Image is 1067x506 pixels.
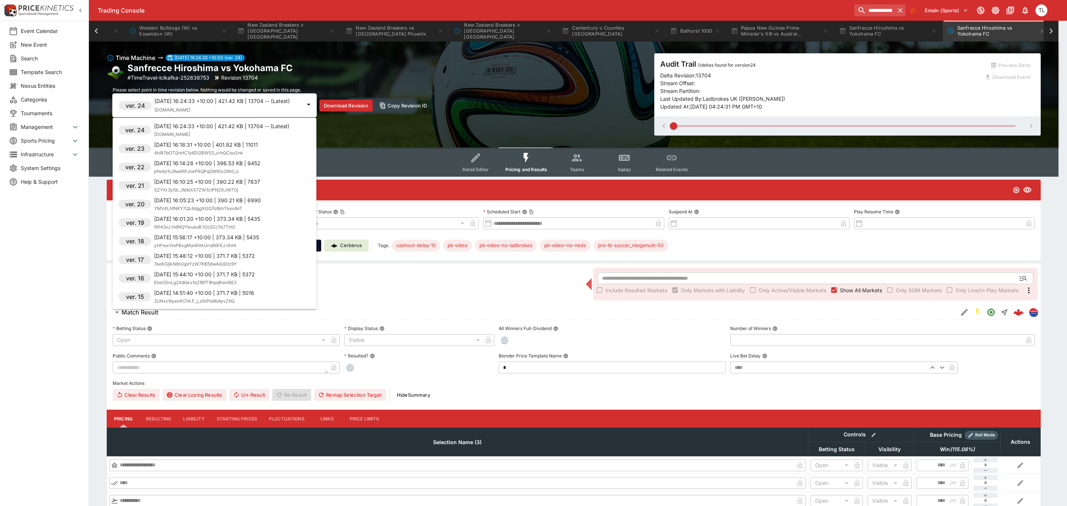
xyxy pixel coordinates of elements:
span: yHFewVioPBxgMaI4htkUroB6FEJ.hhHt [154,243,236,248]
span: pYeAjrRJ9wARFJlwPRQPqQWKIv29h0_o [154,169,239,174]
h6: ver. 19 [126,218,144,227]
p: [DATE] 16:05:23 +10:00 | 390.21 KB | 6990 [154,196,261,204]
span: EheO0nLg2XdIskxfaZfBfT9hpqRsmBE3 [154,280,236,285]
p: [DATE] 15:56:17 +10:00 | 373.34 KB | 5435 [154,233,259,241]
h6: ver. 23 [125,144,144,153]
span: 2UNxcNyevKO1A.F_j_o5tPIs8bAyvZ6Q [154,298,235,304]
p: [DATE] 16:10:25 +10:00 | 390.22 KB | 7837 [154,178,260,186]
span: YMV4LhfNKY7QL6dggXGQ7o9jmTkex8nT [154,206,242,211]
span: 4b9l7bOTGnHC1y6DGBWSS_vrbQCouSnk [154,150,243,156]
h6: ver. 20 [125,200,144,209]
h6: ver. 16 [126,274,144,283]
p: [DATE] 16:18:31 +10:00 | 401.82 KB | 11011 [154,141,258,149]
span: RR43vJ.HdNQYIeuauB.10o3Zc1ls7THG [154,224,235,230]
span: 7aeKGjlkN6h0jpIYzW7KB56wAGd2lz9Y [154,261,237,267]
h6: ver. 21 [126,181,144,190]
span: [DOMAIN_NAME] [154,132,190,137]
p: [DATE] 16:24:33 +10:00 | 421.42 KB | 13704 -- (Latest) [154,122,289,130]
h6: ver. 24 [125,126,145,134]
h6: ver. 15 [126,292,144,301]
p: [DATE] 16:01:20 +10:00 | 373.34 KB | 5435 [154,215,260,223]
p: [DATE] 16:14:28 +10:00 | 396.53 KB | 9452 [154,159,260,167]
h6: ver. 22 [125,163,144,172]
h6: ver. 18 [126,237,144,246]
p: [DATE] 15:44:10 +10:00 | 371.7 KB | 5372 [154,270,255,278]
p: [DATE] 14:51:40 +10:00 | 371.7 KB | 5016 [154,289,254,297]
span: SZYXr3y5b._WdsXX7ZW.fcIPNZKJW7Oj [154,187,238,193]
h6: ver. 17 [126,255,144,264]
p: [DATE] 15:48:12 +10:00 | 371.7 KB | 5372 [154,252,255,260]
